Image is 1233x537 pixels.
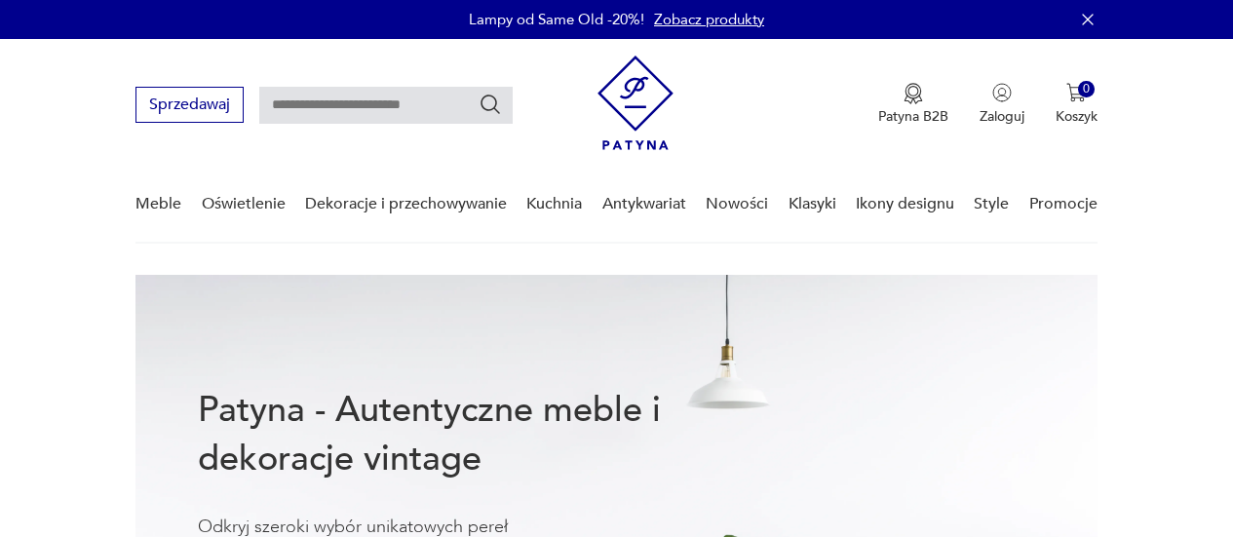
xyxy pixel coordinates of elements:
[706,167,768,242] a: Nowości
[992,83,1012,102] img: Ikonka użytkownika
[1056,107,1098,126] p: Koszyk
[597,56,674,150] img: Patyna - sklep z meblami i dekoracjami vintage
[135,99,244,113] a: Sprzedawaj
[479,93,502,116] button: Szukaj
[904,83,923,104] img: Ikona medalu
[974,167,1009,242] a: Style
[135,87,244,123] button: Sprzedawaj
[878,83,948,126] button: Patyna B2B
[789,167,836,242] a: Klasyki
[469,10,644,29] p: Lampy od Same Old -20%!
[526,167,582,242] a: Kuchnia
[1056,83,1098,126] button: 0Koszyk
[602,167,686,242] a: Antykwariat
[878,107,948,126] p: Patyna B2B
[856,167,954,242] a: Ikony designu
[1029,167,1098,242] a: Promocje
[1078,81,1095,97] div: 0
[980,107,1024,126] p: Zaloguj
[1066,83,1086,102] img: Ikona koszyka
[305,167,507,242] a: Dekoracje i przechowywanie
[878,83,948,126] a: Ikona medaluPatyna B2B
[135,167,181,242] a: Meble
[654,10,764,29] a: Zobacz produkty
[980,83,1024,126] button: Zaloguj
[202,167,286,242] a: Oświetlenie
[198,386,716,483] h1: Patyna - Autentyczne meble i dekoracje vintage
